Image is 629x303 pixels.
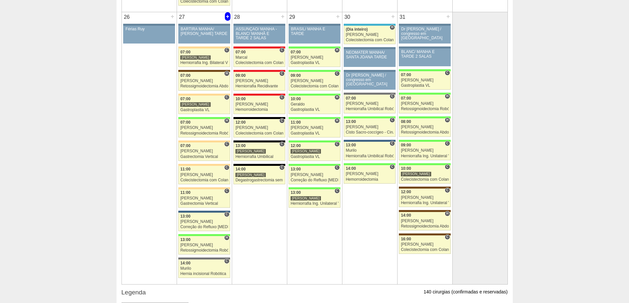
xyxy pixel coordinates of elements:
span: Consultório [334,188,339,194]
span: Consultório [224,188,229,194]
div: Key: Brasil [289,164,340,166]
span: 13:00 [291,190,301,195]
a: C 07:00 [PERSON_NAME] Herniorrafia Umbilical Robótica [344,95,395,113]
a: Férias Ruy [123,26,175,44]
div: 27 [177,12,187,22]
div: Gastroplastia VL [401,83,449,88]
div: [PERSON_NAME] [401,102,449,106]
p: 140 cirurgias (confirmadas e reservadas) [424,289,507,295]
div: [PERSON_NAME] [346,102,394,106]
div: Correção do Refluxo [MEDICAL_DATA] esofágico Robótico [180,225,228,229]
span: 14:00 [180,261,191,265]
a: C 07:00 Marcal Colecistectomia com Colangiografia VL [233,48,285,67]
a: C 10:00 [PERSON_NAME] Colecistectomia com Colangiografia VL [399,165,450,184]
div: Key: Brasil [344,116,395,118]
div: Colecistectomia com Colangiografia VL [235,131,283,136]
div: Marcal [235,55,283,60]
span: 10:00 [291,97,301,101]
div: Gastrectomia Vertical [180,201,228,206]
a: H 07:00 [PERSON_NAME] Retossigmoidectomia Robótica [399,95,450,113]
div: Dr [PERSON_NAME] / congresso em [GEOGRAPHIC_DATA] [401,27,448,40]
span: (Dia inteiro) [346,27,368,32]
div: [PERSON_NAME] [235,172,266,177]
a: C 13:00 [PERSON_NAME] Correção do Refluxo [MEDICAL_DATA] esofágico Robótico [289,166,340,184]
div: [PERSON_NAME] [180,220,228,224]
div: Key: Santa Joana [178,70,230,72]
div: 26 [122,12,132,22]
div: Hemorroidectomia [235,107,283,112]
div: [PERSON_NAME] [401,171,431,176]
div: Key: Brasil [289,140,340,142]
div: BRASIL/ MANHÃ E TARDE [291,27,338,36]
a: H 11:00 [PERSON_NAME] Gastroplastia VL [289,119,340,137]
span: 12:00 [291,143,301,148]
span: 11:00 [180,190,191,195]
div: [PERSON_NAME] [235,126,283,130]
a: BLANC/ MANHÃ E TARDE 2 SALAS [399,48,450,66]
a: BRASIL/ MANHÃ E TARDE [289,26,340,44]
div: Colecistectomia com Colangiografia VL [180,178,228,182]
span: 16:00 [401,237,411,241]
div: [PERSON_NAME] [291,149,321,154]
div: Geraldo [291,102,338,106]
div: [PERSON_NAME] [180,173,228,177]
a: C 07:00 [PERSON_NAME] Gastroplastia VL [399,71,450,90]
div: Key: Brasil [178,234,230,236]
div: [PERSON_NAME] [180,126,228,130]
div: [PERSON_NAME] [291,173,338,177]
span: 07:00 [180,73,191,78]
div: Key: Bartira [178,164,230,166]
span: Hospital [390,25,395,30]
div: [PERSON_NAME] [401,78,449,82]
span: Consultório [279,118,284,123]
span: Consultório [224,95,229,100]
div: Key: Aviso [233,24,285,26]
div: [PERSON_NAME] [346,125,394,129]
span: 11:00 [291,120,301,125]
span: 14:00 [235,167,246,171]
span: Hospital [334,47,339,53]
div: Key: Santa Joana [399,210,450,212]
a: C 13:00 [PERSON_NAME] Herniorrafia Umbilical [233,142,285,161]
span: Consultório [334,141,339,147]
div: Herniorrafia Ing. Unilateral VL [401,201,449,205]
a: H 07:00 [PERSON_NAME] Retossigmoidectomia Abdominal VL [178,72,230,90]
span: 07:00 [401,96,411,101]
div: [PERSON_NAME] [180,243,228,247]
div: 29 [287,12,297,22]
a: C 12:00 [PERSON_NAME] Herniorrafia Ing. Unilateral VL [399,189,450,207]
div: Key: Aviso [123,24,175,26]
div: Key: Bartira [178,46,230,48]
span: 11:00 [180,167,191,171]
span: 13:00 [180,214,191,219]
span: 08:00 [401,119,411,124]
div: Murilo [180,266,228,271]
div: Key: Assunção [233,70,285,72]
a: H 13:00 [PERSON_NAME] Retossigmoidectomia Robótica [178,236,230,255]
div: 28 [232,12,242,22]
a: BARTIRA MANHÃ/ [PERSON_NAME] TARDE [178,26,230,44]
span: 07:00 [180,50,191,54]
span: Consultório [445,234,450,240]
div: [PERSON_NAME] [401,196,449,200]
span: Consultório [334,71,339,76]
div: Key: Brasil [289,117,340,119]
div: ASSUNÇÃO/ MANHÃ -BLANC/ MANHÃ E TARDE 2 SALAS [236,27,283,40]
div: Retossigmoidectomia Robótica [180,248,228,253]
span: Consultório [224,141,229,147]
div: + [390,12,396,21]
span: Consultório [224,165,229,170]
span: 13:00 [291,167,301,171]
div: Key: Bartira [178,140,230,142]
div: Colecistectomia com Colangiografia VL [401,248,449,252]
h3: Legenda [122,288,508,297]
div: [PERSON_NAME] [235,102,283,106]
span: Consultório [390,117,395,123]
a: C 13:00 [PERSON_NAME] Correção do Refluxo [MEDICAL_DATA] esofágico Robótico [178,213,230,231]
a: H 07:00 [PERSON_NAME] Gastroplastia VL [289,48,340,67]
span: 07:00 [180,120,191,125]
div: BARTIRA MANHÃ/ [PERSON_NAME] TARDE [181,27,228,36]
div: [PERSON_NAME] [180,102,211,107]
div: [PERSON_NAME] [346,33,394,37]
a: C 14:00 [PERSON_NAME] Hemorroidectomia [344,165,395,184]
